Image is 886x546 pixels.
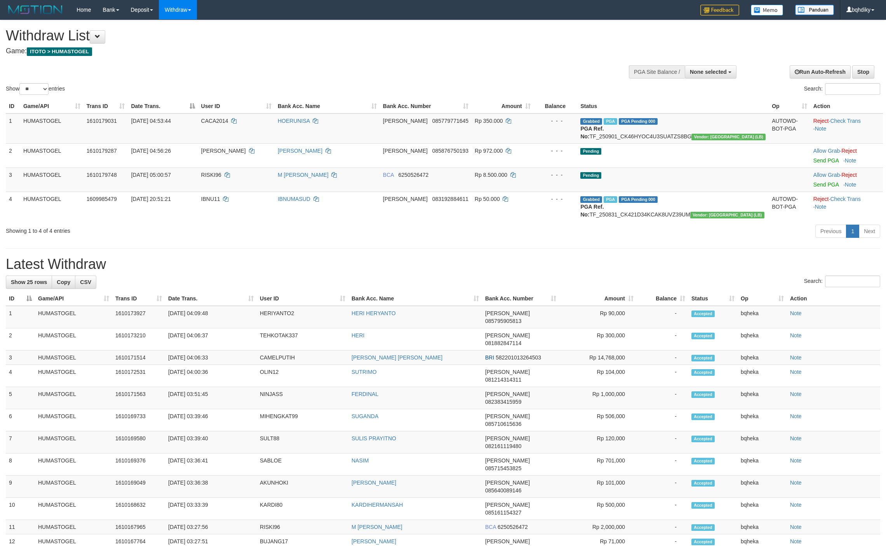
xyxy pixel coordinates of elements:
td: Rp 90,000 [559,306,637,328]
a: Note [845,157,856,164]
span: Copy 082383415959 to clipboard [485,399,521,405]
td: 1610169733 [112,409,165,431]
a: Allow Grab [813,172,840,178]
td: [DATE] 03:33:39 [165,498,257,520]
th: Balance [534,99,578,113]
span: CACA2014 [201,118,228,124]
a: Note [845,181,856,188]
td: AKUNHOKI [257,476,348,498]
td: bqheka [738,498,787,520]
span: IBNU11 [201,196,220,202]
span: Accepted [691,458,715,464]
span: [DATE] 04:53:44 [131,118,171,124]
td: Rp 300,000 [559,328,637,351]
span: Accepted [691,436,715,442]
td: MIHENGKAT99 [257,409,348,431]
td: - [637,498,688,520]
span: Vendor URL: https://dashboard.q2checkout.com/secure [691,134,766,140]
td: · · [810,113,883,144]
span: 1610179748 [87,172,117,178]
td: Rp 101,000 [559,476,637,498]
div: - - - [537,147,574,155]
td: 1 [6,113,20,144]
span: Copy 085710615636 to clipboard [485,421,521,427]
th: Trans ID: activate to sort column ascending [84,99,128,113]
th: ID [6,99,20,113]
td: - [637,431,688,454]
span: 1609985479 [87,196,117,202]
td: bqheka [738,328,787,351]
span: Rp 50.000 [475,196,500,202]
input: Search: [825,83,880,95]
input: Search: [825,276,880,287]
td: - [637,387,688,409]
span: [PERSON_NAME] [485,391,530,397]
th: Game/API: activate to sort column ascending [35,291,112,306]
a: Show 25 rows [6,276,52,289]
span: · [813,172,841,178]
a: Reject [813,118,829,124]
td: bqheka [738,351,787,365]
td: SULT88 [257,431,348,454]
span: [DATE] 20:51:21 [131,196,171,202]
span: [PERSON_NAME] [201,148,246,154]
a: [PERSON_NAME] [278,148,322,154]
span: 1610179031 [87,118,117,124]
span: Copy 082161119480 to clipboard [485,443,521,449]
span: [PERSON_NAME] [485,538,530,544]
th: Date Trans.: activate to sort column descending [128,99,198,113]
td: 4 [6,365,35,387]
td: Rp 506,000 [559,409,637,431]
td: - [637,520,688,534]
div: Showing 1 to 4 of 4 entries [6,224,363,235]
div: PGA Site Balance / [629,65,685,78]
td: TEHKOTAK337 [257,328,348,351]
span: Pending [580,148,601,155]
th: Bank Acc. Number: activate to sort column ascending [482,291,559,306]
span: Copy 081214314311 to clipboard [485,377,521,383]
span: Accepted [691,355,715,361]
h1: Latest Withdraw [6,256,880,272]
a: HERI HERYANTO [352,310,396,316]
td: · · [810,192,883,222]
a: Note [790,457,802,464]
th: Status [577,99,769,113]
span: [PERSON_NAME] [383,148,428,154]
td: HUMASTOGEL [35,306,112,328]
a: SUGANDA [352,413,378,419]
td: 1610173927 [112,306,165,328]
th: Bank Acc. Number: activate to sort column ascending [380,99,472,113]
td: 3 [6,167,20,192]
td: HUMASTOGEL [35,520,112,534]
span: Rp 8.500.000 [475,172,507,178]
td: 6 [6,409,35,431]
a: Allow Grab [813,148,840,154]
span: Copy 085795905813 to clipboard [485,318,521,324]
td: Rp 104,000 [559,365,637,387]
span: Rp 972.000 [475,148,503,154]
td: - [637,306,688,328]
td: Rp 14,768,000 [559,351,637,365]
td: bqheka [738,431,787,454]
td: HUMASTOGEL [20,192,84,222]
td: · [810,167,883,192]
span: Marked by bqheka [604,118,617,125]
th: Date Trans.: activate to sort column ascending [165,291,257,306]
th: Amount: activate to sort column ascending [472,99,534,113]
th: Bank Acc. Name: activate to sort column ascending [348,291,482,306]
img: Feedback.jpg [700,5,739,16]
a: Run Auto-Refresh [790,65,851,78]
span: Accepted [691,413,715,420]
a: NASIM [352,457,369,464]
th: ID: activate to sort column descending [6,291,35,306]
th: Balance: activate to sort column ascending [637,291,688,306]
span: CSV [80,279,91,285]
th: Game/API: activate to sort column ascending [20,99,84,113]
a: Next [859,225,880,238]
td: - [637,409,688,431]
a: SUTRIMO [352,369,377,375]
h4: Game: [6,47,583,55]
td: bqheka [738,306,787,328]
div: - - - [537,117,574,125]
td: 2 [6,143,20,167]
